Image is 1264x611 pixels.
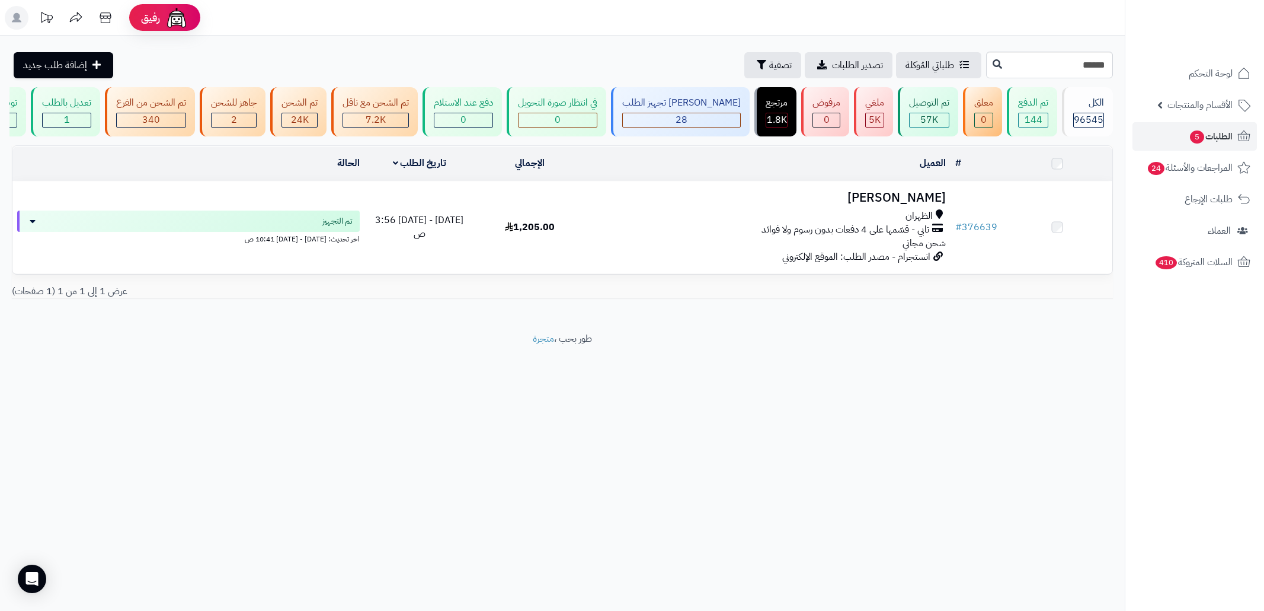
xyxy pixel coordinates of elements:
a: تم الشحن مع ناقل 7.2K [329,87,420,136]
a: الحالة [337,156,360,170]
div: 57046 [910,113,949,127]
div: تم الدفع [1018,96,1048,110]
a: مرتجع 1.8K [752,87,799,136]
span: تصفية [769,58,792,72]
span: [DATE] - [DATE] 3:56 ص [375,213,463,241]
div: تم الشحن [281,96,318,110]
a: طلباتي المُوكلة [896,52,981,78]
a: تم الشحن 24K [268,87,329,136]
div: 340 [117,113,185,127]
span: 2 [231,113,237,127]
a: العملاء [1132,217,1257,245]
a: الطلبات5 [1132,122,1257,151]
span: 1 [64,113,70,127]
div: مرفوض [812,96,840,110]
span: الطلبات [1189,128,1233,145]
span: # [955,220,962,234]
a: تم التوصيل 57K [895,87,961,136]
a: دفع عند الاستلام 0 [420,87,504,136]
a: الإجمالي [515,156,545,170]
span: الظهران [905,209,933,223]
a: لوحة التحكم [1132,59,1257,88]
span: تابي - قسّمها على 4 دفعات بدون رسوم ولا فوائد [761,223,929,237]
a: تم الدفع 144 [1004,87,1060,136]
span: 0 [460,113,466,127]
span: إضافة طلب جديد [23,58,87,72]
span: العملاء [1208,222,1231,239]
div: 0 [519,113,597,127]
a: متجرة [533,332,554,346]
a: العميل [920,156,946,170]
div: 1844 [766,113,787,127]
span: 24K [291,113,309,127]
a: السلات المتروكة410 [1132,248,1257,276]
div: معلق [974,96,993,110]
span: طلباتي المُوكلة [905,58,954,72]
a: معلق 0 [961,87,1004,136]
span: 96545 [1074,113,1103,127]
span: 5K [869,113,881,127]
a: #376639 [955,220,997,234]
span: لوحة التحكم [1189,65,1233,82]
div: جاهز للشحن [211,96,257,110]
span: المراجعات والأسئلة [1147,160,1233,176]
img: ai-face.png [165,6,188,30]
span: 144 [1025,113,1042,127]
span: شحن مجاني [903,236,946,250]
a: تم الشحن من الفرع 340 [103,87,197,136]
a: تصدير الطلبات [805,52,892,78]
div: 28 [623,113,740,127]
div: 7222 [343,113,408,127]
div: 4997 [866,113,884,127]
div: 144 [1019,113,1048,127]
span: السلات المتروكة [1154,254,1233,271]
span: 0 [555,113,561,127]
div: تم الشحن مع ناقل [343,96,409,110]
a: طلبات الإرجاع [1132,185,1257,214]
div: تم الشحن من الفرع [116,96,186,110]
div: 0 [975,113,993,127]
span: 57K [920,113,938,127]
a: تاريخ الطلب [393,156,447,170]
a: إضافة طلب جديد [14,52,113,78]
div: 0 [813,113,840,127]
span: 28 [676,113,687,127]
div: دفع عند الاستلام [434,96,493,110]
div: Open Intercom Messenger [18,565,46,593]
a: في انتظار صورة التحويل 0 [504,87,609,136]
a: ملغي 5K [852,87,895,136]
div: 2 [212,113,256,127]
a: الكل96545 [1060,87,1115,136]
span: 340 [142,113,160,127]
a: [PERSON_NAME] تجهيز الطلب 28 [609,87,752,136]
span: 5 [1189,130,1205,144]
a: تحديثات المنصة [31,6,61,33]
span: طلبات الإرجاع [1185,191,1233,208]
div: مرتجع [766,96,788,110]
span: 7.2K [366,113,386,127]
a: جاهز للشحن 2 [197,87,268,136]
div: في انتظار صورة التحويل [518,96,597,110]
div: الكل [1073,96,1104,110]
div: عرض 1 إلى 1 من 1 (1 صفحات) [3,285,562,298]
span: تصدير الطلبات [832,58,883,72]
div: 24023 [282,113,317,127]
div: ملغي [865,96,884,110]
a: مرفوض 0 [799,87,852,136]
span: 410 [1154,256,1177,270]
span: 1.8K [767,113,787,127]
div: [PERSON_NAME] تجهيز الطلب [622,96,741,110]
div: 0 [434,113,492,127]
a: المراجعات والأسئلة24 [1132,154,1257,182]
span: 1,205.00 [505,220,555,234]
span: الأقسام والمنتجات [1167,97,1233,113]
span: 24 [1147,161,1166,176]
span: انستجرام - مصدر الطلب: الموقع الإلكتروني [782,250,930,264]
span: 0 [824,113,830,127]
img: logo-2.png [1183,9,1253,34]
a: # [955,156,961,170]
span: رفيق [141,11,160,25]
a: تعديل بالطلب 1 [28,87,103,136]
div: تم التوصيل [909,96,949,110]
button: تصفية [744,52,801,78]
